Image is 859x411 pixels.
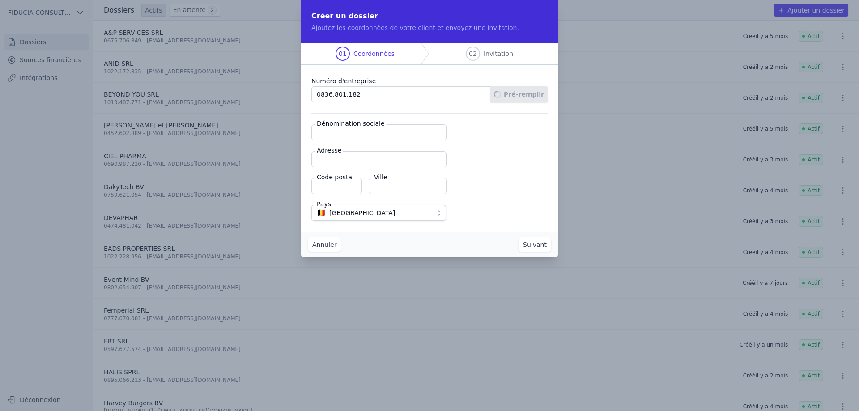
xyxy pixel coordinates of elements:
[484,49,513,58] span: Invitation
[315,173,356,182] label: Code postal
[315,146,343,155] label: Adresse
[311,11,548,21] h2: Créer un dossier
[469,49,477,58] span: 02
[329,208,395,218] span: [GEOGRAPHIC_DATA]
[301,43,558,65] nav: Progress
[311,76,548,86] label: Numéro d'entreprise
[353,49,395,58] span: Coordonnées
[317,210,326,216] span: 🇧🇪
[311,205,446,221] button: 🇧🇪 [GEOGRAPHIC_DATA]
[315,199,333,208] label: Pays
[311,23,548,32] p: Ajoutez les coordonnées de votre client et envoyez une invitation.
[372,173,389,182] label: Ville
[519,237,551,252] button: Suivant
[339,49,347,58] span: 01
[490,86,548,102] button: Pré-remplir
[315,119,387,128] label: Dénomination sociale
[308,237,341,252] button: Annuler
